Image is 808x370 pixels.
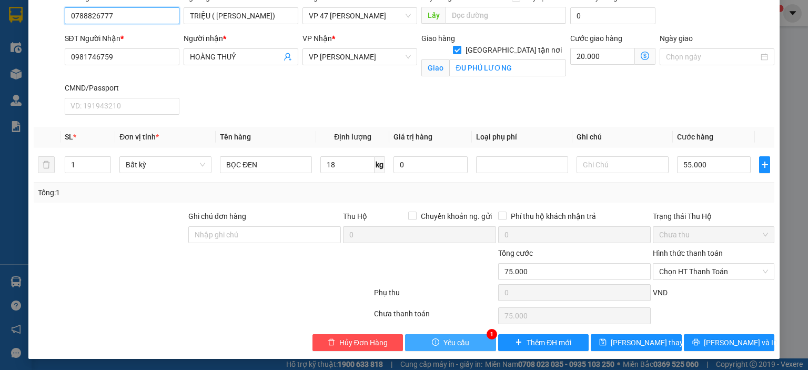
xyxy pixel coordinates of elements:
[677,133,713,141] span: Cước hàng
[188,226,341,243] input: Ghi chú đơn hàng
[704,337,777,348] span: [PERSON_NAME] và In
[373,308,497,326] div: Chưa thanh toán
[653,249,723,257] label: Hình thức thanh toán
[498,334,589,351] button: plusThêm ĐH mới
[570,7,655,24] input: Cước lấy hàng
[375,156,385,173] span: kg
[599,338,607,347] span: save
[611,337,695,348] span: [PERSON_NAME] thay đổi
[393,133,432,141] span: Giá trị hàng
[188,212,246,221] label: Ghi chú đơn hàng
[309,8,411,24] span: VP 47 Trần Khát Chân
[38,156,55,173] button: delete
[692,338,700,347] span: printer
[446,7,566,24] input: Dọc đường
[432,338,439,347] span: exclamation-circle
[184,33,298,44] div: Người nhận
[507,211,600,222] span: Phí thu hộ khách nhận trả
[461,44,566,56] span: [GEOGRAPHIC_DATA] tận nơi
[577,156,669,173] input: Ghi Chú
[309,49,411,65] span: VP Hoàng Gia
[449,59,566,76] input: Giao tận nơi
[759,156,770,173] button: plus
[487,329,497,339] div: 1
[572,127,673,147] th: Ghi chú
[527,337,571,348] span: Thêm ĐH mới
[373,287,497,305] div: Phụ thu
[334,133,371,141] span: Định lượng
[472,127,572,147] th: Loại phụ phí
[65,82,179,94] div: CMND/Passport
[119,133,159,141] span: Đơn vị tính
[760,161,770,169] span: plus
[684,334,775,351] button: printer[PERSON_NAME] và In
[443,337,469,348] span: Yêu cầu
[312,334,403,351] button: deleteHủy Đơn Hàng
[284,53,292,61] span: user-add
[220,133,251,141] span: Tên hàng
[421,7,446,24] span: Lấy
[302,34,332,43] span: VP Nhận
[660,34,693,43] label: Ngày giao
[666,51,759,63] input: Ngày giao
[659,264,768,279] span: Chọn HT Thanh Toán
[343,212,367,221] span: Thu Hộ
[405,334,496,351] button: exclamation-circleYêu cầu
[570,48,635,65] input: Cước giao hàng
[659,227,768,243] span: Chưa thu
[653,211,774,222] div: Trạng thái Thu Hộ
[339,337,388,348] span: Hủy Đơn Hàng
[126,157,205,173] span: Bất kỳ
[515,338,522,347] span: plus
[65,133,73,141] span: SL
[591,334,682,351] button: save[PERSON_NAME] thay đổi
[328,338,335,347] span: delete
[653,288,668,297] span: VND
[417,211,496,222] span: Chuyển khoản ng. gửi
[421,34,455,43] span: Giao hàng
[220,156,312,173] input: VD: Bàn, Ghế
[65,33,179,44] div: SĐT Người Nhận
[570,34,622,43] label: Cước giao hàng
[641,52,649,60] span: dollar-circle
[38,187,312,198] div: Tổng: 1
[421,59,449,76] span: Giao
[498,249,533,257] span: Tổng cước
